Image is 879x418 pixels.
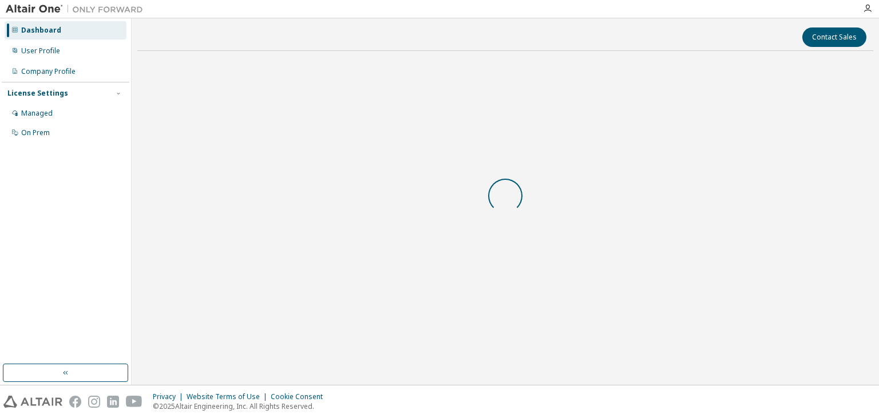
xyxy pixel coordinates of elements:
[69,396,81,408] img: facebook.svg
[21,67,76,76] div: Company Profile
[153,392,187,401] div: Privacy
[21,46,60,56] div: User Profile
[153,401,330,411] p: © 2025 Altair Engineering, Inc. All Rights Reserved.
[6,3,149,15] img: Altair One
[88,396,100,408] img: instagram.svg
[271,392,330,401] div: Cookie Consent
[802,27,866,47] button: Contact Sales
[126,396,142,408] img: youtube.svg
[107,396,119,408] img: linkedin.svg
[187,392,271,401] div: Website Terms of Use
[21,128,50,137] div: On Prem
[3,396,62,408] img: altair_logo.svg
[21,26,61,35] div: Dashboard
[21,109,53,118] div: Managed
[7,89,68,98] div: License Settings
